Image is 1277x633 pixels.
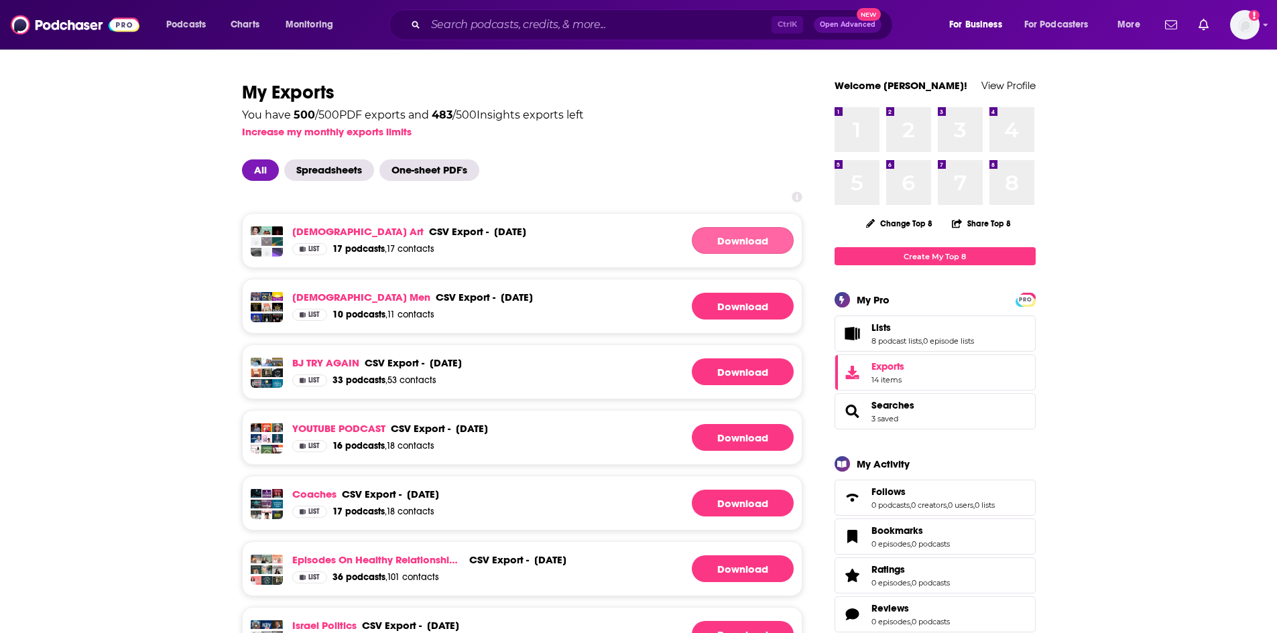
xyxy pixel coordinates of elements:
span: Logged in as luilaking [1230,10,1260,40]
span: List [308,508,320,515]
span: List [308,246,320,253]
a: Generating File [692,490,794,516]
span: 10 podcasts [332,309,385,320]
span: Ratings [871,563,905,575]
a: 8 podcast lists [871,336,922,346]
svg: Add a profile image [1249,10,1260,21]
img: Heal from Toxic Relationships | Self-Confidence, Relationship Boundaries, Red Flags, Trust in God... [272,565,283,576]
img: Processing Trauma Out Loud [261,565,272,576]
span: Open Advanced [820,21,875,28]
img: An Evolving Man Podcast [261,368,272,379]
img: User Profile [1230,10,1260,40]
span: One-sheet PDF's [379,159,479,181]
div: export - [469,553,529,566]
a: 17 podcasts,18 contacts [332,506,434,518]
img: Beyond Affairs [261,358,272,368]
img: At Home with Ifeno Podcast [261,434,272,445]
img: House of Joy- Christian Life Coaching [272,555,283,565]
span: csv [469,553,489,566]
span: Lists [871,322,891,334]
div: [DATE] [407,488,439,500]
span: csv [436,291,456,303]
span: , [910,500,911,510]
img: What to Say & How to Say It [251,368,261,379]
button: Share Top 8 [951,210,1012,236]
img: Urbana [272,510,283,521]
button: open menu [940,14,1019,36]
a: Welcome [PERSON_NAME]! [835,79,967,92]
img: In These Times with Rabbi Ammi Hirsch [272,620,283,631]
a: [DEMOGRAPHIC_DATA] Men [292,291,430,303]
a: 16 podcasts,18 contacts [332,440,434,452]
span: List [308,443,320,449]
a: PRO [1018,294,1034,304]
img: Focus on the Family on Oneplace.com [272,434,283,445]
img: Brave Men Podcast with Paul Louis Cole [251,303,261,313]
span: Reviews [871,602,909,614]
span: 33 podcasts [332,374,385,386]
a: Exports [835,354,1036,391]
div: export - [342,488,402,500]
span: 500 [294,109,315,121]
span: , [910,617,912,626]
a: 0 podcasts [912,539,950,549]
a: 0 podcasts [912,617,950,626]
span: csv [391,422,411,435]
img: Coach Me Up with Jimmy Dykes & Chris Burke [272,489,283,500]
a: Bookmarks [839,527,866,546]
a: Generating File [692,227,794,254]
img: Hakol Sababa! [251,620,261,631]
span: 483 [432,109,452,121]
span: List [308,377,320,384]
div: [DATE] [456,422,488,435]
a: 33 podcasts,53 contacts [332,374,436,386]
a: Show notifications dropdown [1160,13,1182,36]
img: Podchaser - Follow, Share and Rate Podcasts [11,12,139,38]
img: Love Like Crazy [251,358,261,368]
div: [DATE] [427,619,459,632]
span: Exports [871,360,904,372]
img: Live Changed Podcast [272,368,283,379]
img: Men in the Arena - Christian Men's Podcast [261,313,272,324]
img: The Servant Leader Coaches Bible Study [261,489,272,500]
a: 0 lists [975,500,995,510]
a: Follows [871,486,995,498]
img: The Tricia Goyer Show [272,423,283,434]
a: View Profile [981,79,1036,92]
a: 36 podcasts,101 contacts [332,571,439,583]
div: export - [365,356,424,369]
img: The Christian Habits Podcast [272,379,283,390]
img: Emotionally Healthy Legacy- Anger management for Christian moms, mom rage, angry mom, christian p... [251,555,261,565]
a: 0 episode lists [923,336,974,346]
img: Shades of Trauma Healing | Childhood Trauma, Trust Issues, Coping Skills, Growth Mindset, Trust G... [251,576,261,587]
img: Rise and Lead [261,510,272,521]
span: Charts [231,15,259,34]
span: Follows [835,480,1036,516]
span: , [973,500,975,510]
img: Wake up, Gear Up, Come Alive! Known Legacy [251,313,261,324]
a: Episodes on healthy relationships, emotional health, trauma healing [292,553,464,566]
a: 0 episodes [871,539,910,549]
button: open menu [276,14,351,36]
span: New [857,8,881,21]
img: Painting Christ as Human and Divine [251,226,261,237]
div: [DATE] [501,291,533,303]
a: Lists [839,324,866,343]
span: , [922,336,923,346]
span: Podcasts [166,15,206,34]
span: PRO [1018,295,1034,305]
a: Create My Top 8 [835,247,1036,265]
a: Generating File [692,555,794,582]
img: On the Strange Place of Religion in Contemporary Art [Video] [261,248,272,259]
div: [DATE] [494,225,526,238]
a: Lists [871,322,974,334]
a: 0 podcasts [871,500,910,510]
a: 0 creators [911,500,947,510]
img: Men After God [272,313,283,324]
span: More [1117,15,1140,34]
div: export - [429,225,489,238]
img: Questions About Christianity [272,226,283,237]
span: csv [342,488,362,500]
